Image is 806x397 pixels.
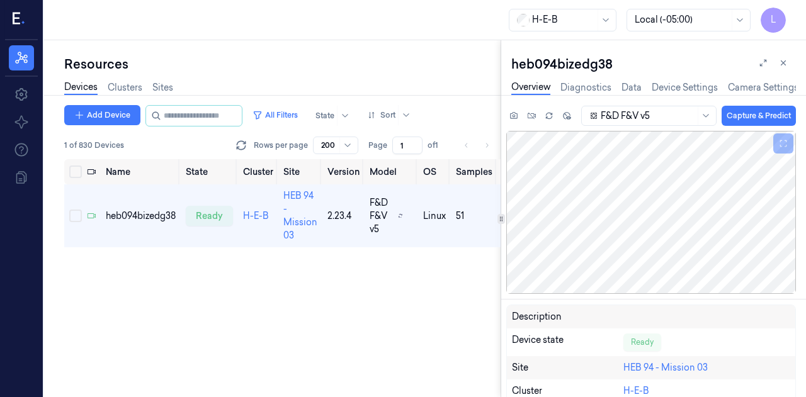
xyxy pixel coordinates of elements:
[722,106,796,126] button: Capture & Predict
[368,140,387,151] span: Page
[451,159,497,184] th: Samples
[511,81,550,95] a: Overview
[181,159,238,184] th: State
[108,81,142,94] a: Clusters
[247,105,303,125] button: All Filters
[254,140,308,151] p: Rows per page
[560,81,611,94] a: Diagnostics
[512,361,623,374] div: Site
[511,55,796,73] div: heb094bizedg38
[623,333,661,351] div: Ready
[186,206,233,226] div: ready
[365,159,418,184] th: Model
[428,140,448,151] span: of 1
[512,333,623,351] div: Device state
[106,210,176,223] div: heb094bizedg38
[512,310,623,323] div: Description
[69,210,82,222] button: Select row
[64,140,124,151] span: 1 of 830 Devices
[101,159,181,184] th: Name
[456,210,492,223] div: 51
[283,190,317,241] a: HEB 94 - Mission 03
[423,210,446,223] p: linux
[152,81,173,94] a: Sites
[652,81,718,94] a: Device Settings
[622,81,642,94] a: Data
[64,105,140,125] button: Add Device
[243,210,269,221] a: H-E-B
[370,196,393,236] span: F&D F&V v5
[458,137,496,154] nav: pagination
[64,81,98,95] a: Devices
[623,385,649,396] a: H-E-B
[278,159,322,184] th: Site
[327,210,360,223] div: 2.23.4
[728,81,798,94] a: Camera Settings
[761,8,786,33] button: L
[418,159,451,184] th: OS
[497,159,558,184] th: Last Ping
[64,55,501,73] div: Resources
[69,165,82,178] button: Select all
[238,159,278,184] th: Cluster
[322,159,365,184] th: Version
[623,362,708,373] a: HEB 94 - Mission 03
